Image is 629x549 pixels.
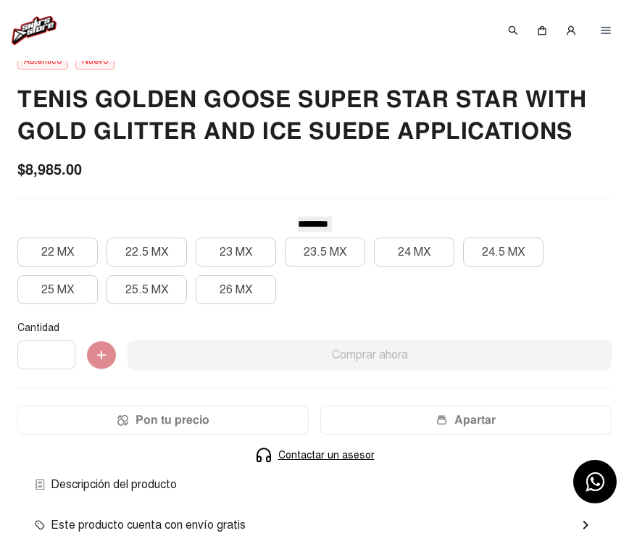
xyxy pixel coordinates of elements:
button: 22 MX [17,238,98,267]
img: menu [600,25,612,36]
h2: TENIS GOLDEN GOOSE SUPER STAR STAR WITH GOLD GLITTER AND ICE SUEDE APPLICATIONS [17,84,612,148]
span: Este producto cuenta con envío gratis [35,516,246,534]
img: shopping [536,25,548,36]
p: Cantidad [17,322,612,335]
img: logo [12,16,57,45]
button: 24.5 MX [463,238,543,267]
button: 26 MX [196,275,276,304]
button: 23 MX [196,238,276,267]
img: envio [35,520,45,530]
img: envio [35,479,45,490]
div: Autentico [17,52,68,70]
span: Descripción del producto [35,476,177,493]
button: 23.5 MX [285,238,365,267]
span: Contactar un asesor [278,448,375,463]
img: Agregar al carrito [87,341,116,370]
img: user [565,25,577,36]
button: 22.5 MX [107,238,187,267]
span: $8,985.00 [17,159,82,180]
img: search [507,25,519,36]
button: Apartar [320,406,612,435]
div: Nuevo [75,52,114,70]
img: Icon.png [117,414,128,426]
img: wallet-05.png [436,414,447,426]
mat-icon: chevron_right [577,516,594,534]
button: 25.5 MX [107,275,187,304]
button: Comprar ahora [128,340,612,369]
button: 25 MX [17,275,98,304]
button: 24 MX [374,238,454,267]
button: Pon tu precio [17,406,309,435]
